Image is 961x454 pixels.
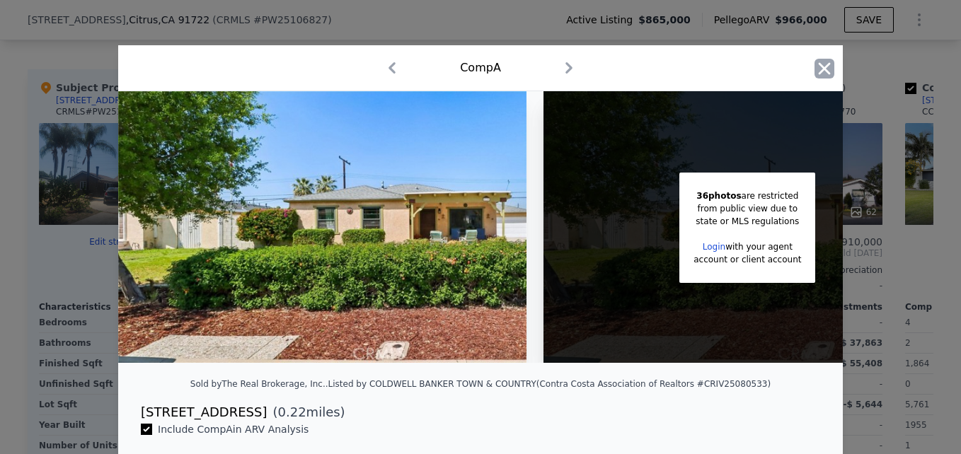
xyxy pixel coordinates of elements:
a: Login [703,242,725,252]
div: are restricted [694,190,801,202]
div: [STREET_ADDRESS] [141,402,267,422]
div: Sold by The Real Brokerage, Inc. . [190,379,328,389]
span: 36 photos [696,191,741,201]
div: Listed by COLDWELL BANKER TOWN & COUNTRY (Contra Costa Association of Realtors #CRIV25080533) [328,379,771,389]
img: Property Img [118,91,526,363]
span: Include Comp A in ARV Analysis [152,424,314,435]
span: 0.22 [278,404,306,419]
div: Comp A [460,59,501,76]
div: account or client account [694,253,801,266]
span: ( miles) [267,402,345,422]
div: state or MLS regulations [694,215,801,228]
span: with your agent [725,242,793,252]
div: from public view due to [694,202,801,215]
